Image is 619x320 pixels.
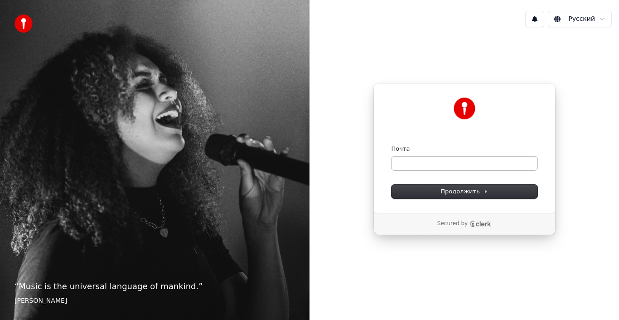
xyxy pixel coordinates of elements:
[15,15,33,33] img: youka
[440,187,488,196] span: Продолжить
[454,98,475,119] img: Youka
[15,280,295,293] p: “ Music is the universal language of mankind. ”
[15,296,295,305] footer: [PERSON_NAME]
[469,221,491,227] a: Clerk logo
[392,145,410,153] label: Почта
[437,220,468,227] p: Secured by
[392,185,537,198] button: Продолжить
